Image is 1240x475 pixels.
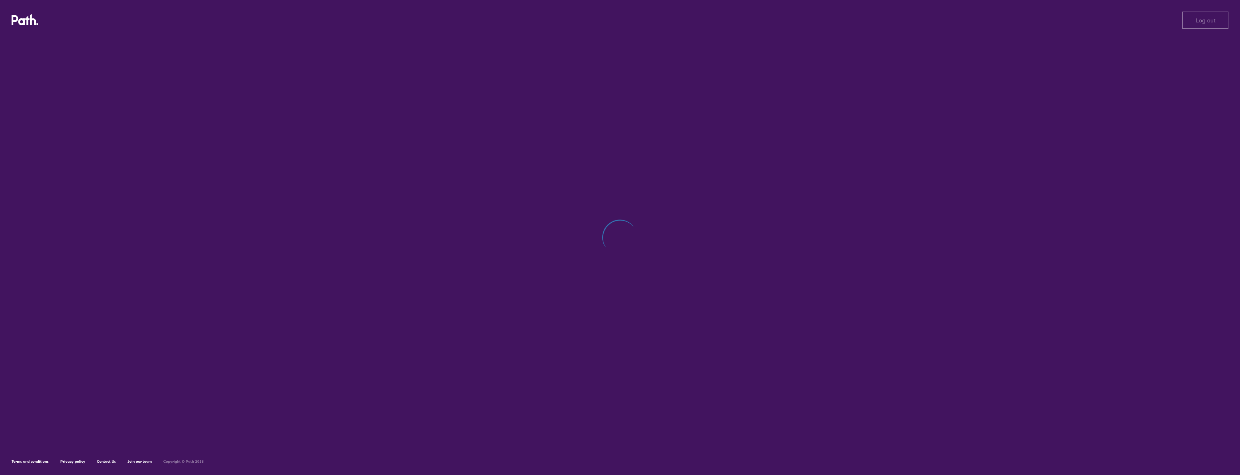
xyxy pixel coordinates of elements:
[128,459,152,464] a: Join our team
[1196,17,1215,23] span: Log out
[60,459,85,464] a: Privacy policy
[12,459,49,464] a: Terms and conditions
[1182,12,1228,29] button: Log out
[97,459,116,464] a: Contact Us
[163,459,204,464] h6: Copyright © Path 2018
